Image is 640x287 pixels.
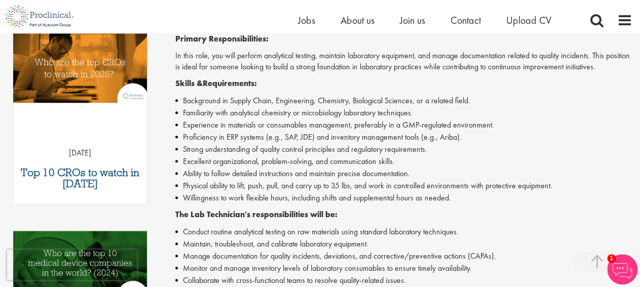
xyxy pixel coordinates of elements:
[175,78,203,89] strong: Skills &
[13,147,147,159] p: [DATE]
[175,238,632,250] li: Maintain, troubleshoot, and calibrate laboratory equipment.
[175,131,632,143] li: Proficiency in ERP systems (e.g., SAP, JDE) and inventory management tools (e.g., Ariba).
[13,33,147,123] a: Link to a post
[7,250,137,280] iframe: reCAPTCHA
[175,50,632,73] p: In this role, you will perform analytical testing, maintain laboratory equipment, and manage docu...
[175,119,632,131] li: Experience in materials or consumables management, preferably in a GMP-regulated environment.
[450,14,481,27] a: Contact
[175,155,632,168] li: Excellent organizational, problem-solving, and communication skills.
[175,209,337,220] strong: The Lab Technician's responsibilities will be:
[175,226,632,238] li: Conduct routine analytical testing on raw materials using standard laboratory techniques.
[607,254,637,284] img: Chatbot
[400,14,425,27] a: Join us
[298,14,315,27] a: Jobs
[175,33,269,44] strong: Primary Responsibilities:
[175,274,632,286] li: Collaborate with cross-functional teams to resolve quality-related issues.
[175,250,632,262] li: Manage documentation for quality incidents, deviations, and corrective/preventive actions (CAPAs).
[175,143,632,155] li: Strong understanding of quality control principles and regulatory requirements.
[18,167,142,189] a: Top 10 CROs to watch in [DATE]
[175,180,632,192] li: Physical ability to lift, push, pull, and carry up to 35 lbs, and work in controlled environments...
[203,78,257,89] strong: Requirements:
[175,168,632,180] li: Ability to follow detailed instructions and maintain precise documentation.
[341,14,374,27] a: About us
[175,262,632,274] li: Monitor and manage inventory levels of laboratory consumables to ensure timely availability.
[175,107,632,119] li: Familiarity with analytical chemistry or microbiology laboratory techniques.
[175,95,632,107] li: Background in Supply Chain, Engineering, Chemistry, Biological Sciences, or a related field.
[13,33,147,103] img: Top 10 CROs 2025 | Proclinical
[607,254,616,263] span: 1
[506,14,551,27] a: Upload CV
[175,192,632,204] li: Willingness to work flexible hours, including shifts and supplemental hours as needed.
